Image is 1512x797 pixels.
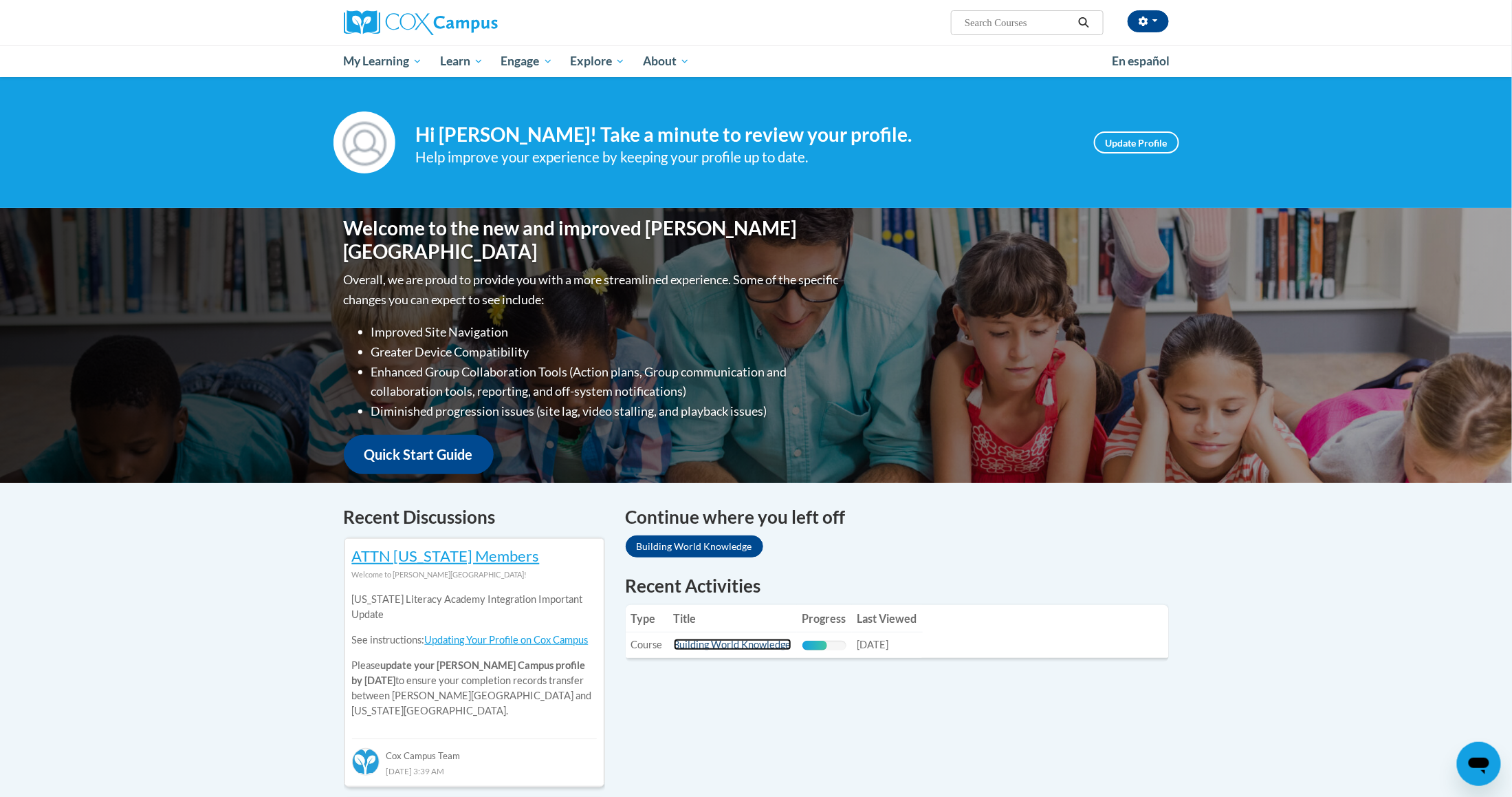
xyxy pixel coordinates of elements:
[335,45,432,77] a: My Learning
[323,45,1190,77] div: Main menu
[352,763,597,778] div: [DATE] 3:39 AM
[333,111,395,173] img: Profile Image
[1113,54,1170,68] span: En español
[802,641,827,650] div: Progress, %
[626,573,1169,598] h1: Recent Activities
[501,53,553,70] span: Engage
[416,123,1073,147] h4: Hi [PERSON_NAME]! Take a minute to review your profile.
[343,53,422,70] span: My Learning
[344,217,842,263] h1: Welcome to the new and improved [PERSON_NAME][GEOGRAPHIC_DATA]
[352,546,540,565] a: ATTN [US_STATE] Members
[626,605,668,633] th: Type
[344,435,494,474] a: Quick Start Guide
[352,738,597,763] div: Cox Campus Team
[344,504,605,531] h4: Recent Discussions
[1128,10,1169,32] button: Account Settings
[371,401,842,421] li: Diminished progression issues (site lag, video stalling, and playback issues)
[352,748,380,776] img: Cox Campus Team
[1094,131,1179,153] a: Update Profile
[344,270,842,310] p: Overall, we are proud to provide you with a more streamlined experience. Some of the specific cha...
[963,14,1073,31] input: Search Courses
[570,53,625,70] span: Explore
[857,639,889,650] span: [DATE]
[674,639,791,650] a: Building World Knowledge
[352,592,597,622] p: [US_STATE] Literacy Academy Integration Important Update
[626,535,763,557] a: Building World Knowledge
[634,45,699,77] a: About
[797,605,852,633] th: Progress
[425,634,589,646] a: Updating Your Profile on Cox Campus
[352,633,597,648] p: See instructions:
[561,45,634,77] a: Explore
[431,45,492,77] a: Learn
[852,605,923,633] th: Last Viewed
[668,605,797,633] th: Title
[371,362,842,402] li: Enhanced Group Collaboration Tools (Action plans, Group communication and collaboration tools, re...
[492,45,562,77] a: Engage
[352,567,597,582] div: Welcome to [PERSON_NAME][GEOGRAPHIC_DATA]!
[371,322,842,342] li: Improved Site Navigation
[1104,47,1179,76] a: En español
[631,639,663,650] span: Course
[1457,742,1501,786] iframe: Button to launch messaging window
[416,146,1073,169] div: Help improve your experience by keeping your profile up to date.
[1073,14,1094,31] button: Search
[344,10,605,35] a: Cox Campus
[344,10,498,35] img: Cox Campus
[371,342,842,362] li: Greater Device Compatibility
[352,582,597,729] div: Please to ensure your completion records transfer between [PERSON_NAME][GEOGRAPHIC_DATA] and [US_...
[352,659,586,686] b: update your [PERSON_NAME] Campus profile by [DATE]
[643,53,690,70] span: About
[626,504,1169,531] h4: Continue where you left off
[440,53,483,70] span: Learn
